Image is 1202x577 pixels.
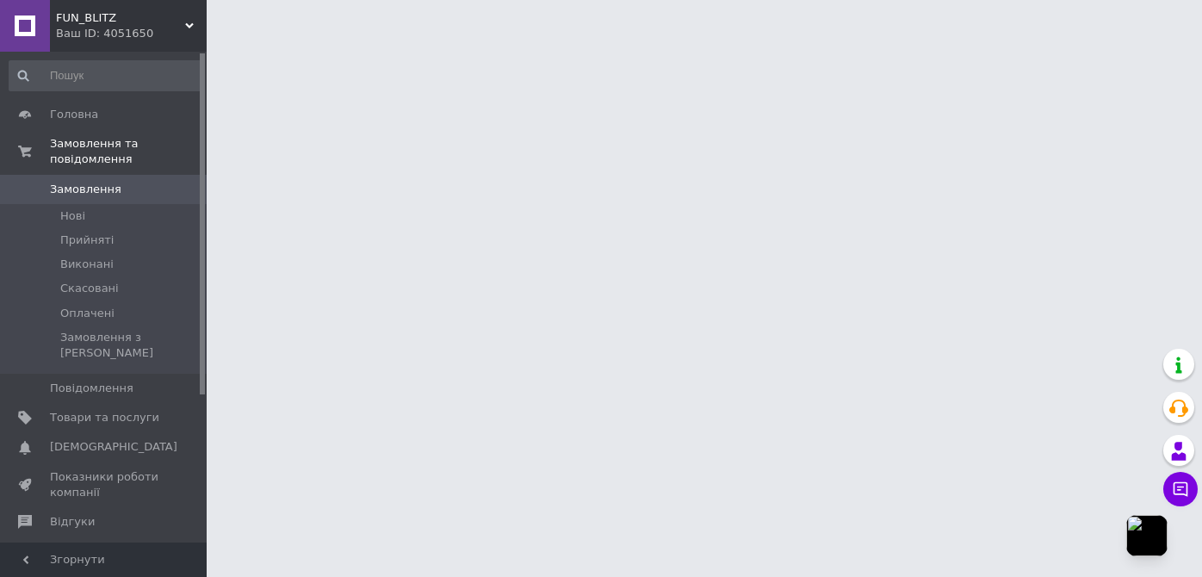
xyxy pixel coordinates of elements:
[50,182,121,197] span: Замовлення
[56,26,207,41] div: Ваш ID: 4051650
[60,281,119,296] span: Скасовані
[50,136,207,167] span: Замовлення та повідомлення
[9,60,203,91] input: Пошук
[50,410,159,425] span: Товари та послуги
[50,439,177,455] span: [DEMOGRAPHIC_DATA]
[50,469,159,500] span: Показники роботи компанії
[1163,472,1198,506] button: Чат з покупцем
[50,107,98,122] span: Головна
[50,381,133,396] span: Повідомлення
[60,233,114,248] span: Прийняті
[60,306,115,321] span: Оплачені
[56,10,185,26] span: FUN_BLITZ
[60,208,85,224] span: Нові
[50,514,95,530] span: Відгуки
[60,257,114,272] span: Виконані
[60,330,201,361] span: Замовлення з [PERSON_NAME]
